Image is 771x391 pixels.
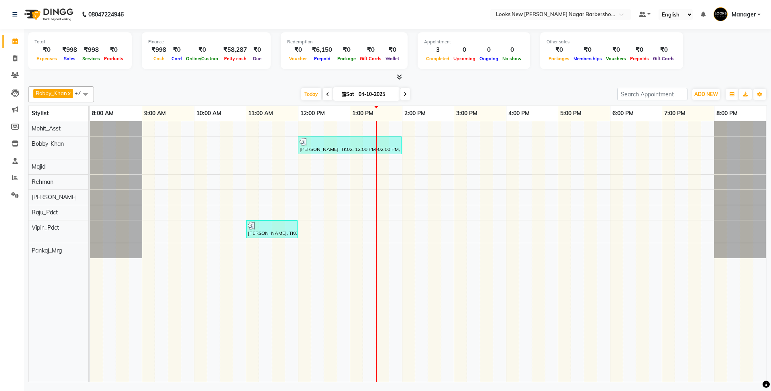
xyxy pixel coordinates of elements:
[350,108,375,119] a: 1:00 PM
[335,45,358,55] div: ₹0
[500,56,524,61] span: No show
[301,88,321,100] span: Today
[59,45,80,55] div: ₹998
[558,108,583,119] a: 5:00 PM
[402,108,428,119] a: 2:00 PM
[298,108,327,119] a: 12:00 PM
[80,45,102,55] div: ₹998
[35,45,59,55] div: ₹0
[662,108,687,119] a: 7:00 PM
[32,224,59,231] span: Vipin_Pdct
[194,108,223,119] a: 10:00 AM
[547,45,571,55] div: ₹0
[312,56,332,61] span: Prepaid
[604,56,628,61] span: Vouchers
[80,56,102,61] span: Services
[32,125,61,132] span: Mohit_Asst
[651,45,677,55] div: ₹0
[251,56,263,61] span: Due
[424,39,524,45] div: Appointment
[451,56,477,61] span: Upcoming
[714,7,728,21] img: Manager
[547,56,571,61] span: Packages
[287,39,401,45] div: Redemption
[90,108,116,119] a: 8:00 AM
[383,56,401,61] span: Wallet
[424,56,451,61] span: Completed
[299,138,401,153] div: [PERSON_NAME], TK02, 12:00 PM-02:00 PM, Stylist Hair Cut(M) (₹500),Shave Regular (₹300),AES Algot...
[500,45,524,55] div: 0
[184,56,220,61] span: Online/Custom
[714,108,740,119] a: 8:00 PM
[32,247,62,254] span: Pankaj_Mrg
[732,10,756,19] span: Manager
[571,56,604,61] span: Memberships
[424,45,451,55] div: 3
[142,108,168,119] a: 9:00 AM
[287,56,309,61] span: Voucher
[169,56,184,61] span: Card
[148,45,169,55] div: ₹998
[340,91,356,97] span: Sat
[32,140,64,147] span: Bobby_Khan
[571,45,604,55] div: ₹0
[628,56,651,61] span: Prepaids
[309,45,335,55] div: ₹6,150
[358,56,383,61] span: Gift Cards
[102,45,125,55] div: ₹0
[454,108,479,119] a: 3:00 PM
[694,91,718,97] span: ADD NEW
[148,39,264,45] div: Finance
[246,108,275,119] a: 11:00 AM
[604,45,628,55] div: ₹0
[169,45,184,55] div: ₹0
[32,110,49,117] span: Stylist
[20,3,75,26] img: logo
[102,56,125,61] span: Products
[32,178,53,185] span: Rehman
[220,45,250,55] div: ₹58,287
[32,209,58,216] span: Raju_Pdct
[356,88,396,100] input: 2025-10-04
[651,56,677,61] span: Gift Cards
[36,90,67,96] span: Bobby_Khan
[547,39,677,45] div: Other sales
[32,163,45,170] span: Majid
[32,193,77,201] span: [PERSON_NAME]
[35,56,59,61] span: Expenses
[692,89,720,100] button: ADD NEW
[35,39,125,45] div: Total
[335,56,358,61] span: Package
[610,108,636,119] a: 6:00 PM
[477,45,500,55] div: 0
[617,88,687,100] input: Search Appointment
[358,45,383,55] div: ₹0
[287,45,309,55] div: ₹0
[628,45,651,55] div: ₹0
[88,3,124,26] b: 08047224946
[184,45,220,55] div: ₹0
[75,90,87,96] span: +7
[67,90,71,96] a: x
[151,56,167,61] span: Cash
[62,56,78,61] span: Sales
[506,108,532,119] a: 4:00 PM
[250,45,264,55] div: ₹0
[477,56,500,61] span: Ongoing
[222,56,249,61] span: Petty cash
[383,45,401,55] div: ₹0
[451,45,477,55] div: 0
[247,222,297,237] div: [PERSON_NAME], TK02, 11:00 AM-12:00 PM, Footprints Pedi Cafe Pedicure(F) (₹850)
